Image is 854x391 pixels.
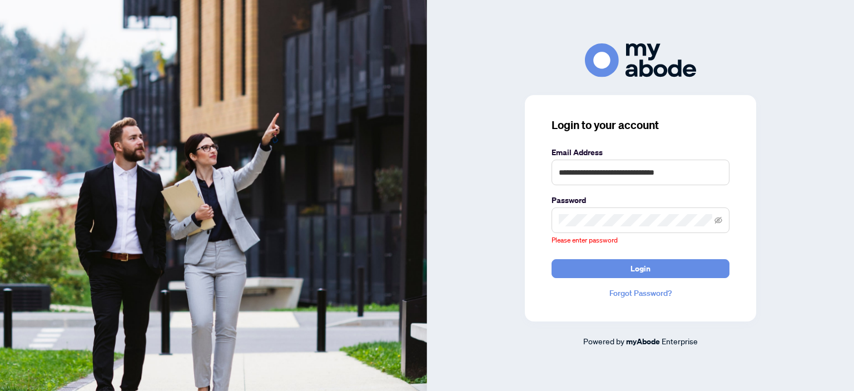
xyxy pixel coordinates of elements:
span: Please enter password [552,236,618,244]
button: Login [552,259,729,278]
label: Email Address [552,146,729,159]
a: Forgot Password? [552,287,729,299]
label: Password [552,194,729,206]
span: eye-invisible [714,216,722,224]
span: Powered by [583,336,624,346]
h3: Login to your account [552,117,729,133]
a: myAbode [626,335,660,348]
span: Login [630,260,651,278]
img: ma-logo [585,43,696,77]
span: Enterprise [662,336,698,346]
